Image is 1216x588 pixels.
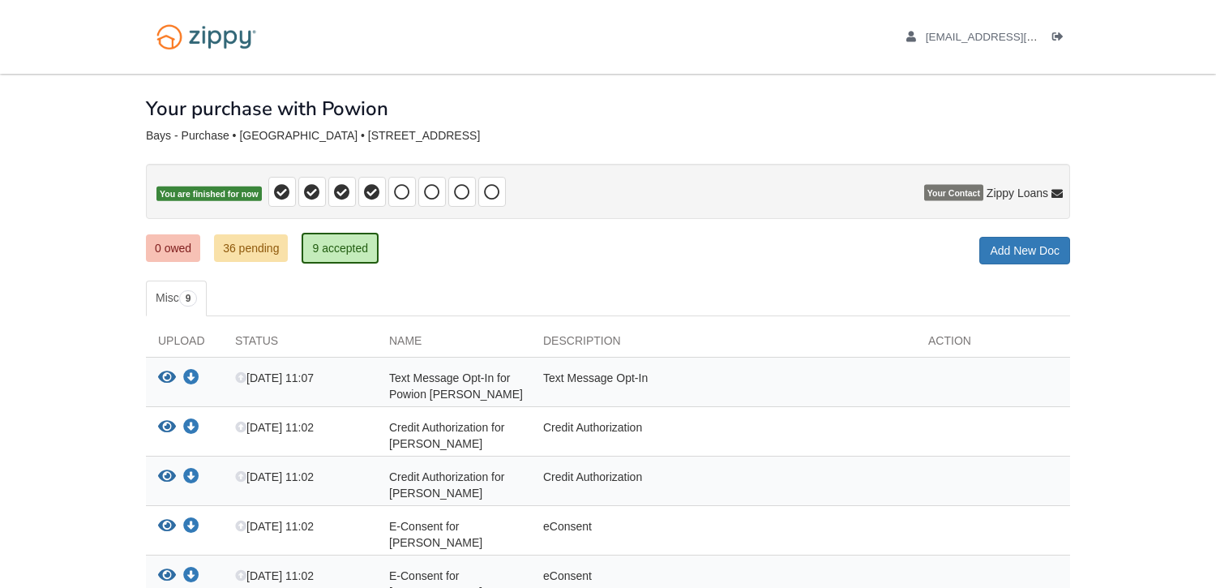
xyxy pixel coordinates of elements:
button: View Text Message Opt-In for Powion Dewayne Brown [158,370,176,387]
a: Download Credit Authorization for Amanda Bays [183,471,199,484]
button: View E-Consent for Powion Brown [158,518,176,535]
span: mbays19@gmail.com [926,31,1111,43]
a: Misc [146,281,207,316]
div: Credit Authorization [531,469,916,501]
button: View Credit Authorization for Powion Brown [158,419,176,436]
h1: Your purchase with Powion [146,98,388,119]
span: 9 [179,290,198,307]
span: [DATE] 11:02 [235,421,314,434]
img: Logo [146,16,267,58]
div: Credit Authorization [531,419,916,452]
span: Your Contact [924,185,983,201]
span: Credit Authorization for [PERSON_NAME] [389,421,504,450]
div: Text Message Opt-In [531,370,916,402]
span: Zippy Loans [987,185,1048,201]
div: Action [916,333,1070,357]
span: You are finished for now [156,187,262,202]
div: Name [377,333,531,357]
a: Log out [1052,31,1070,47]
span: [DATE] 11:02 [235,569,314,582]
div: Description [531,333,916,357]
button: View Credit Authorization for Amanda Bays [158,469,176,486]
span: [DATE] 11:02 [235,520,314,533]
a: Download Text Message Opt-In for Powion Dewayne Brown [183,372,199,385]
button: View E-Consent for Amanda Bays [158,568,176,585]
div: Bays - Purchase • [GEOGRAPHIC_DATA] • [STREET_ADDRESS] [146,129,1070,143]
a: Add New Doc [979,237,1070,264]
span: [DATE] 11:02 [235,470,314,483]
span: Text Message Opt-In for Powion [PERSON_NAME] [389,371,523,401]
a: 0 owed [146,234,200,262]
div: eConsent [531,518,916,551]
a: Download E-Consent for Amanda Bays [183,570,199,583]
span: Credit Authorization for [PERSON_NAME] [389,470,504,500]
a: Download Credit Authorization for Powion Brown [183,422,199,435]
a: Download E-Consent for Powion Brown [183,521,199,534]
a: 9 accepted [302,233,379,264]
div: Status [223,333,377,357]
a: 36 pending [214,234,288,262]
div: Upload [146,333,223,357]
a: edit profile [906,31,1111,47]
span: E-Consent for [PERSON_NAME] [389,520,482,549]
span: [DATE] 11:07 [235,371,314,384]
